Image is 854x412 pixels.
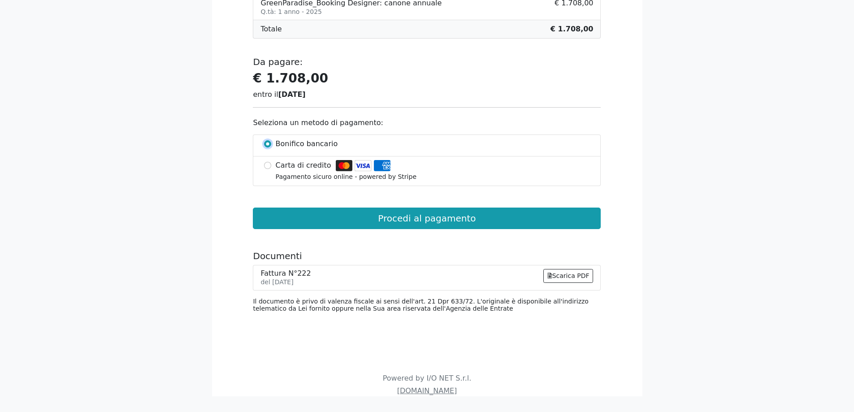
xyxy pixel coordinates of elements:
button: Procedi al pagamento [253,208,601,229]
b: € 1.708,00 [551,25,594,33]
div: entro il [253,89,601,100]
h5: Documenti [253,251,601,261]
strong: € 1.708,00 [253,71,328,86]
strong: [DATE] [278,90,306,99]
a: [DOMAIN_NAME] [397,386,457,395]
p: Powered by I/O NET S.r.l. [217,373,637,384]
h6: Seleziona un metodo di pagamento: [253,118,601,127]
span: Bonifico bancario [276,139,338,149]
div: Fattura N°222 [260,269,311,278]
small: Pagamento sicuro online - powered by Stripe [276,173,416,180]
a: Scarica PDF [543,269,594,283]
span: Carta di credito [276,160,331,171]
small: Q.tà: 1 anno - 2025 [260,8,322,15]
small: Il documento è privo di valenza fiscale ai sensi dell'art. 21 Dpr 633/72. L'originale è disponibi... [253,298,588,312]
h5: Da pagare: [253,56,601,67]
small: del [DATE] [260,278,293,286]
span: Totale [260,24,282,35]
